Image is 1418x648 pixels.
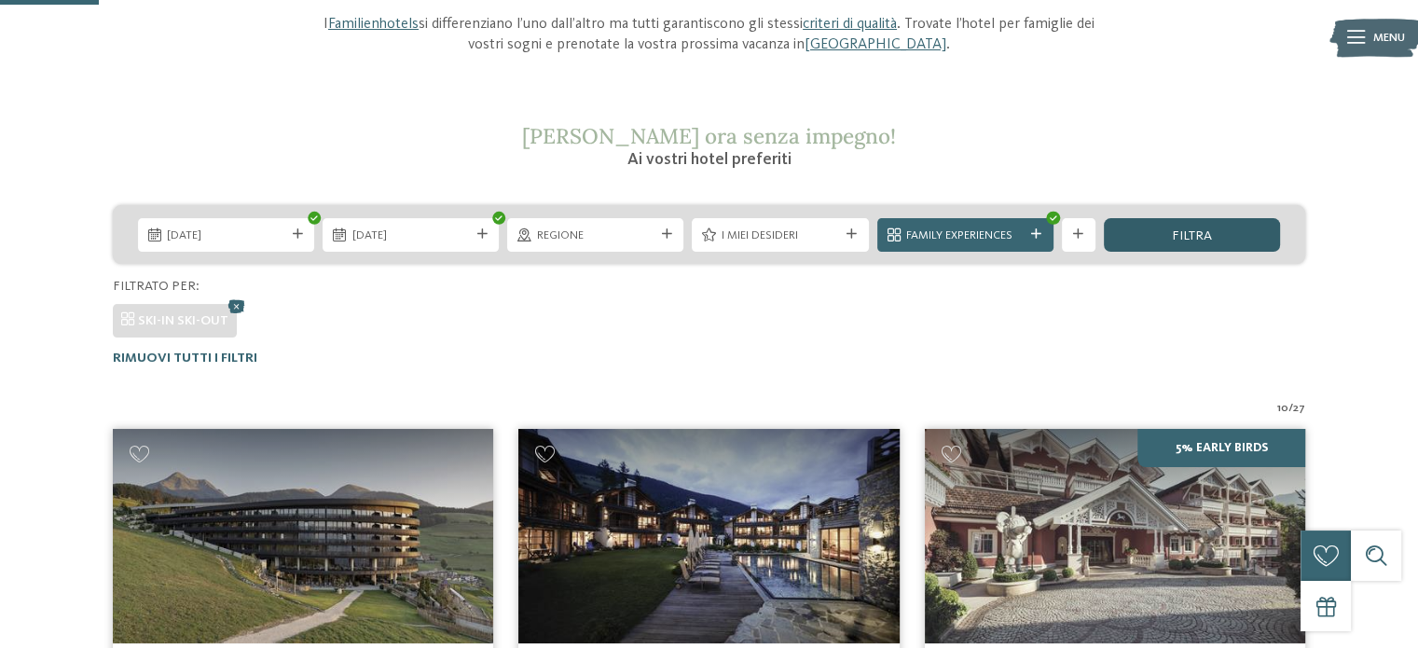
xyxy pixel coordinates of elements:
img: Cercate un hotel per famiglie? Qui troverete solo i migliori! [113,429,493,643]
img: Post Alpina - Family Mountain Chalets ****ˢ [518,429,899,643]
span: 27 [1293,400,1305,417]
a: criteri di qualità [803,17,897,32]
span: Family Experiences [906,227,1024,244]
span: Ai vostri hotel preferiti [626,151,791,168]
p: I si differenziano l’uno dall’altro ma tutti garantiscono gli stessi . Trovate l’hotel per famigl... [310,14,1108,56]
span: Rimuovi tutti i filtri [113,352,257,365]
span: [DATE] [352,227,470,244]
span: I miei desideri [722,227,839,244]
span: SKI-IN SKI-OUT [138,314,228,327]
span: 10 [1277,400,1288,417]
span: / [1288,400,1293,417]
a: Cercate un hotel per famiglie? Qui troverete solo i migliori! [925,429,1305,643]
a: Familienhotels [328,17,419,32]
span: filtra [1172,229,1212,242]
span: [PERSON_NAME] ora senza impegno! [522,122,896,149]
span: Regione [537,227,654,244]
a: [GEOGRAPHIC_DATA] [805,37,946,52]
span: Filtrato per: [113,280,200,293]
img: Family Spa Grand Hotel Cavallino Bianco ****ˢ [925,429,1305,643]
a: Cercate un hotel per famiglie? Qui troverete solo i migliori! [518,429,899,643]
span: [DATE] [167,227,284,244]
